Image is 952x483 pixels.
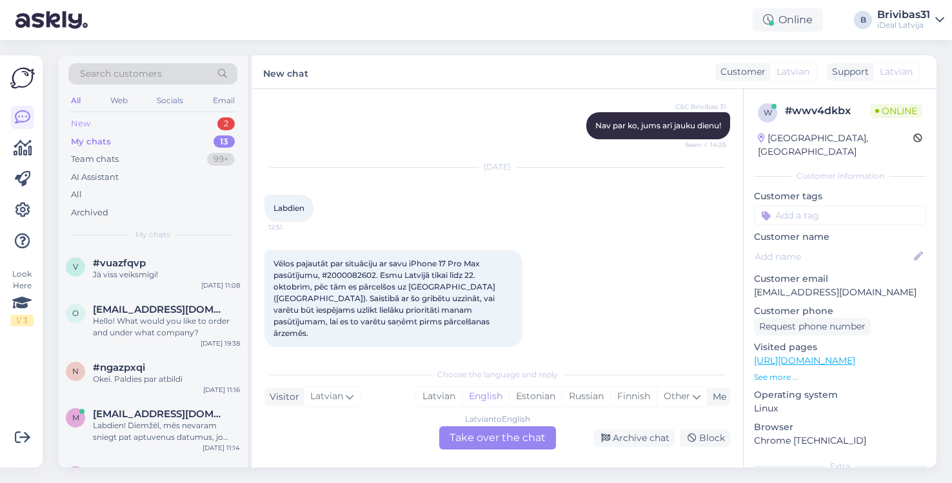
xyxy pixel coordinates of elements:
[755,250,911,264] input: Add name
[870,104,922,118] span: Online
[310,389,343,404] span: Latvian
[268,348,317,357] span: 12:52
[678,140,726,150] span: Seen ✓ 14:25
[462,387,509,406] div: English
[108,92,130,109] div: Web
[777,65,809,79] span: Latvian
[754,355,855,366] a: [URL][DOMAIN_NAME]
[680,429,730,447] div: Block
[754,388,926,402] p: Operating system
[217,117,235,130] div: 2
[10,268,34,326] div: Look Here
[93,373,240,385] div: Okei. Paldies par atbildi
[664,390,690,402] span: Other
[93,315,240,339] div: Hello! What would you like to order and under what company?
[754,460,926,472] div: Extra
[80,67,162,81] span: Search customers
[827,65,869,79] div: Support
[754,318,871,335] div: Request phone number
[71,206,108,219] div: Archived
[754,286,926,299] p: [EMAIL_ADDRESS][DOMAIN_NAME]
[416,387,462,406] div: Latvian
[754,402,926,415] p: Linux
[880,65,913,79] span: Latvian
[754,340,926,354] p: Visited pages
[71,135,111,148] div: My chats
[439,426,556,449] div: Take over the chat
[264,369,730,380] div: Choose the language and reply
[754,230,926,244] p: Customer name
[785,103,870,119] div: # wwv4dkbx
[263,63,308,81] label: New chat
[68,92,83,109] div: All
[273,259,497,338] span: Vēlos pajautāt par situāciju ar savu iPhone 17 Pro Max pasūtījumu, #2000082602. Esmu Latvijā tika...
[754,371,926,383] p: See more ...
[73,262,78,271] span: v
[264,390,299,404] div: Visitor
[154,92,186,109] div: Socials
[708,390,726,404] div: Me
[509,387,562,406] div: Estonian
[877,20,930,30] div: iDeal Latvija
[201,281,240,290] div: [DATE] 11:08
[135,229,170,241] span: My chats
[93,362,145,373] span: #ngazpxqi
[854,11,872,29] div: B
[213,135,235,148] div: 13
[93,257,146,269] span: #vuazfqvp
[93,408,227,420] span: mgurckaja@gmail.com
[715,65,766,79] div: Customer
[71,188,82,201] div: All
[93,269,240,281] div: Jā viss veiksmīgi!
[465,413,530,425] div: Latvian to English
[71,171,119,184] div: AI Assistant
[754,272,926,286] p: Customer email
[273,203,304,213] span: Labdien
[593,429,675,447] div: Archive chat
[10,315,34,326] div: 1 / 3
[201,339,240,348] div: [DATE] 19:38
[71,117,90,130] div: New
[758,132,913,159] div: [GEOGRAPHIC_DATA], [GEOGRAPHIC_DATA]
[754,420,926,434] p: Browser
[754,170,926,182] div: Customer information
[754,190,926,203] p: Customer tags
[207,153,235,166] div: 99+
[877,10,944,30] a: Brivibas31iDeal Latvija
[71,153,119,166] div: Team chats
[93,304,227,315] span: oksanaauzinia@gmail.com
[877,10,930,20] div: Brivibas31
[264,161,730,173] div: [DATE]
[93,420,240,443] div: Labdien! Diemžēl, mēs nevaram sniegt pat aptuvenus datumus, jo piegādes nāk nesistemātiski un pie...
[754,434,926,448] p: Chrome [TECHNICAL_ID]
[675,102,726,112] span: C&C Brīvības 31
[562,387,610,406] div: Russian
[93,466,227,478] span: gukons@inbox.lv
[595,121,721,130] span: Nav par ko, jums arī jauku dienu!
[203,443,240,453] div: [DATE] 11:14
[72,308,79,318] span: o
[268,222,317,232] span: 12:51
[210,92,237,109] div: Email
[754,304,926,318] p: Customer phone
[72,366,79,376] span: n
[754,206,926,225] input: Add a tag
[72,413,79,422] span: m
[10,66,35,90] img: Askly Logo
[764,108,772,117] span: w
[203,385,240,395] div: [DATE] 11:16
[610,387,657,406] div: Finnish
[753,8,823,32] div: Online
